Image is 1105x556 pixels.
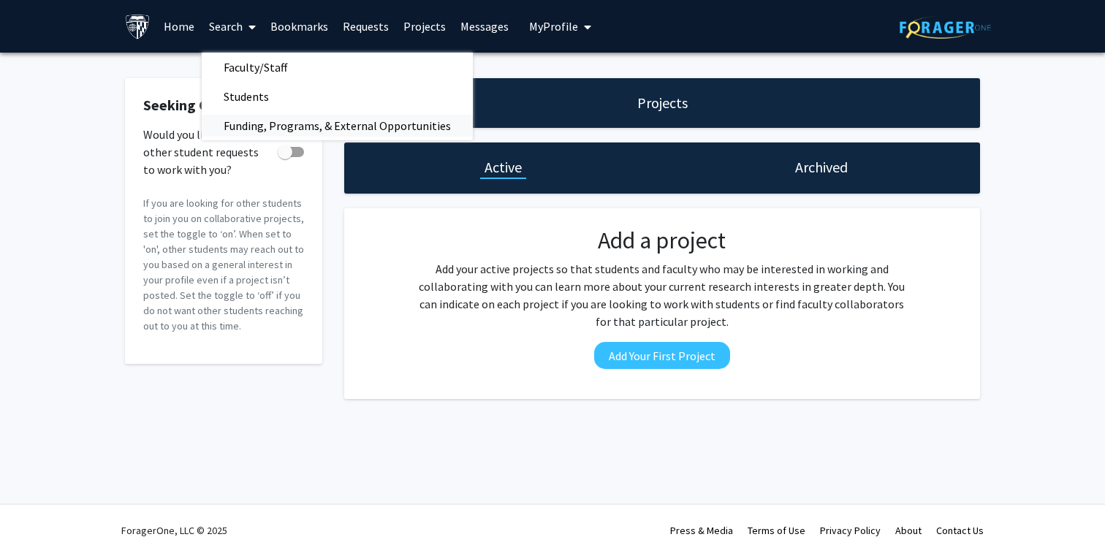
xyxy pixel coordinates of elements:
[202,53,309,82] span: Faculty/Staff
[748,524,805,537] a: Terms of Use
[670,524,733,537] a: Press & Media
[453,1,516,52] a: Messages
[202,115,473,137] a: Funding, Programs, & External Opportunities
[396,1,453,52] a: Projects
[202,111,473,140] span: Funding, Programs, & External Opportunities
[795,157,848,178] h1: Archived
[202,82,291,111] span: Students
[414,226,910,254] h2: Add a project
[263,1,335,52] a: Bookmarks
[335,1,396,52] a: Requests
[414,260,910,330] p: Add your active projects so that students and faculty who may be interested in working and collab...
[202,1,263,52] a: Search
[485,157,522,178] h1: Active
[156,1,202,52] a: Home
[936,524,984,537] a: Contact Us
[202,85,473,107] a: Students
[900,16,991,39] img: ForagerOne Logo
[594,342,730,369] button: Add Your First Project
[121,505,227,556] div: ForagerOne, LLC © 2025
[529,19,578,34] span: My Profile
[637,93,688,113] h1: Projects
[895,524,922,537] a: About
[143,96,304,114] h2: Seeking Collaborators?
[125,14,151,39] img: Johns Hopkins University Logo
[820,524,881,537] a: Privacy Policy
[202,56,473,78] a: Faculty/Staff
[143,126,272,178] span: Would you like to receive other student requests to work with you?
[11,490,62,545] iframe: Chat
[143,196,304,334] p: If you are looking for other students to join you on collaborative projects, set the toggle to ‘o...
